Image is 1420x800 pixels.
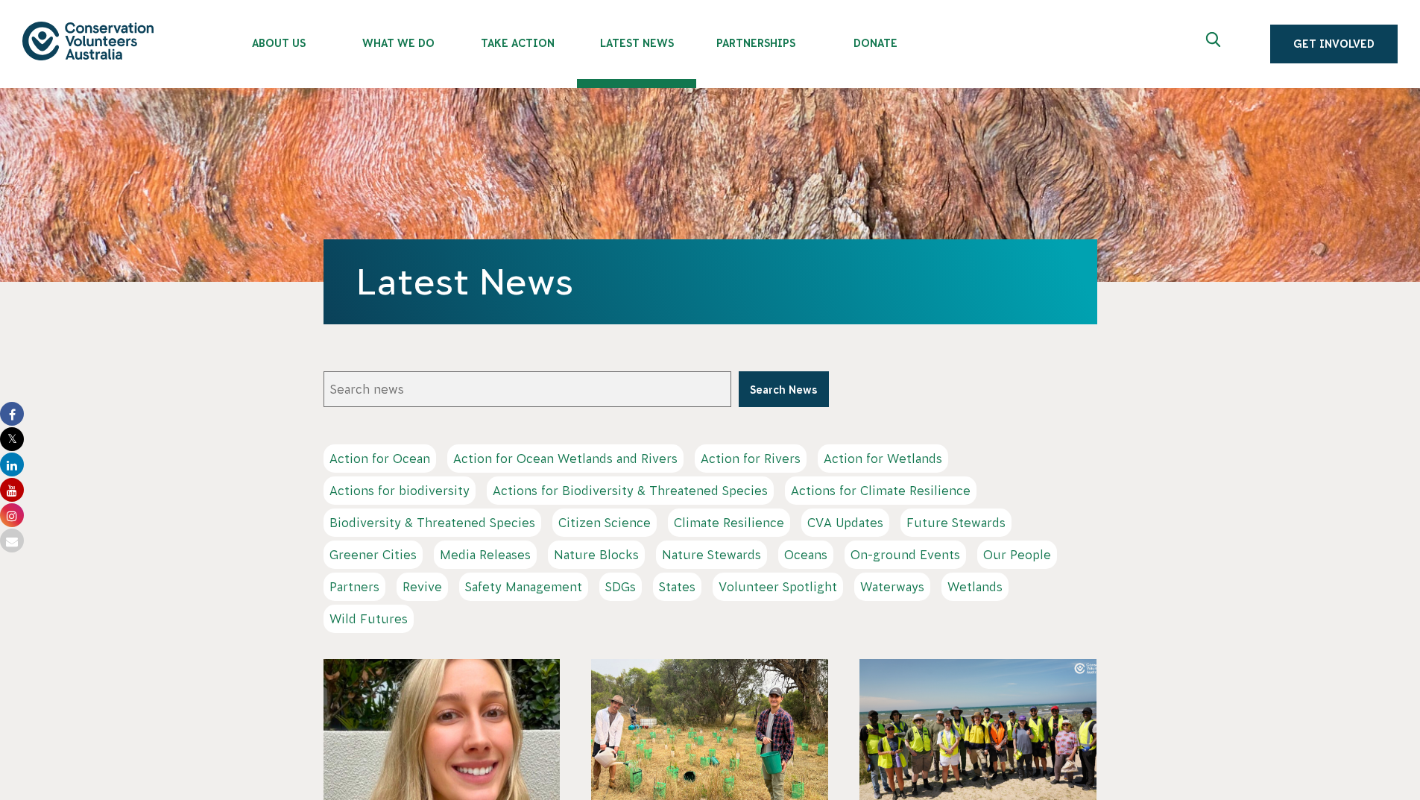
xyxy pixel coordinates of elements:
[801,508,889,537] a: CVA Updates
[324,476,476,505] a: Actions for biodiversity
[785,476,976,505] a: Actions for Climate Resilience
[854,573,930,601] a: Waterways
[977,541,1057,569] a: Our People
[324,444,436,473] a: Action for Ocean
[778,541,833,569] a: Oceans
[653,573,701,601] a: States
[845,541,966,569] a: On-ground Events
[458,37,577,49] span: Take Action
[324,371,731,407] input: Search news
[1270,25,1398,63] a: Get Involved
[459,573,588,601] a: Safety Management
[656,541,767,569] a: Nature Stewards
[713,573,843,601] a: Volunteer Spotlight
[695,444,807,473] a: Action for Rivers
[22,22,154,60] img: logo.svg
[552,508,657,537] a: Citizen Science
[548,541,645,569] a: Nature Blocks
[447,444,684,473] a: Action for Ocean Wetlands and Rivers
[668,508,790,537] a: Climate Resilience
[900,508,1012,537] a: Future Stewards
[941,573,1009,601] a: Wetlands
[487,476,774,505] a: Actions for Biodiversity & Threatened Species
[434,541,537,569] a: Media Releases
[324,573,385,601] a: Partners
[1206,32,1225,56] span: Expand search box
[397,573,448,601] a: Revive
[815,37,935,49] span: Donate
[696,37,815,49] span: Partnerships
[818,444,948,473] a: Action for Wetlands
[338,37,458,49] span: What We Do
[356,262,573,302] a: Latest News
[577,37,696,49] span: Latest News
[324,541,423,569] a: Greener Cities
[219,37,338,49] span: About Us
[739,371,829,407] button: Search News
[1197,26,1233,62] button: Expand search box Close search box
[324,605,414,633] a: Wild Futures
[599,573,642,601] a: SDGs
[324,508,541,537] a: Biodiversity & Threatened Species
